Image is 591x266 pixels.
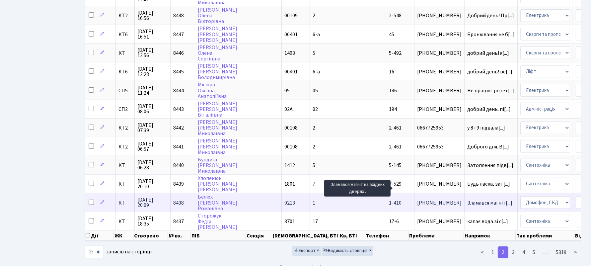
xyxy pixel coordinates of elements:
[417,219,462,224] span: [PHONE_NUMBER]
[516,231,574,241] th: Тип проблеми
[118,50,132,56] span: КТ
[389,180,402,188] span: 7-529
[137,123,168,133] span: [DATE] 07:39
[85,246,152,258] label: записів на сторінці
[173,124,184,132] span: 8442
[389,49,402,57] span: 5-492
[118,219,132,224] span: КТ
[365,231,409,241] th: Телефон
[313,12,315,19] span: 2
[294,247,316,254] span: Експорт
[417,163,462,168] span: [PHONE_NUMBER]
[467,31,515,38] span: Бронювання не б[...]
[173,49,184,57] span: 8446
[313,49,315,57] span: 5
[313,124,315,132] span: 2
[417,88,462,93] span: [PHONE_NUMBER]
[508,246,519,258] a: 3
[173,180,184,188] span: 8439
[284,106,293,113] span: 02А
[137,47,168,58] span: [DATE] 12:56
[518,246,529,258] a: 4
[137,141,168,152] span: [DATE] 06:57
[173,143,184,150] span: 8441
[417,107,462,112] span: [PHONE_NUMBER]
[198,44,237,62] a: [PERSON_NAME]ОленаСергіївна
[137,104,168,114] span: [DATE] 08:06
[313,162,315,169] span: 5
[118,163,132,168] span: КТ
[118,32,132,37] span: КТ6
[137,197,168,208] span: [DATE] 20:09
[417,13,462,18] span: [PHONE_NUMBER]
[464,231,516,241] th: Напрямок
[198,175,237,193] a: Хлопенюк[PERSON_NAME][PERSON_NAME]
[272,231,339,241] th: [DEMOGRAPHIC_DATA], БТІ
[173,218,184,225] span: 8437
[284,31,298,38] span: 00401
[191,231,246,241] th: ПІБ
[477,246,488,258] a: <
[389,124,402,132] span: 2-461
[389,162,402,169] span: 5-145
[417,200,462,206] span: [PHONE_NUMBER]
[198,194,237,212] a: Белюх[PERSON_NAME]Романівна
[313,87,318,94] span: 05
[389,143,402,150] span: 2-461
[118,200,132,206] span: КТ
[467,12,514,19] span: Добрий день! Пр[...]
[114,231,133,241] th: ЖК
[552,246,570,258] a: 5319
[137,66,168,77] span: [DATE] 12:28
[389,12,402,19] span: 2-548
[198,212,237,231] a: СторожукФедір[PERSON_NAME]
[467,143,509,150] span: Доброго дня. В[...]
[389,31,394,38] span: 45
[417,144,462,149] span: 0667725953
[284,68,298,75] span: 00401
[570,246,581,258] a: >
[137,10,168,21] span: [DATE] 16:56
[467,180,510,188] span: Будь ласка, зат[...]
[137,85,168,96] span: [DATE] 11:24
[137,179,168,189] span: [DATE] 20:10
[389,87,397,94] span: 146
[173,12,184,19] span: 8448
[389,199,402,207] span: 1-410
[417,125,462,131] span: 0667725953
[417,32,462,37] span: [PHONE_NUMBER]
[118,181,132,187] span: КТ
[324,180,391,197] div: Зламався магніт на вхідних дверях .
[118,88,132,93] span: СП5
[137,29,168,40] span: [DATE] 16:51
[417,50,462,56] span: [PHONE_NUMBER]
[389,106,397,113] span: 194
[529,246,539,258] a: 5
[313,218,318,225] span: 17
[198,25,237,44] a: [PERSON_NAME][PERSON_NAME][PERSON_NAME]
[284,124,298,132] span: 00108
[467,218,508,225] span: капає вода зі с[...]
[467,199,512,207] span: Зламався магніт[...]
[133,231,168,241] th: Створено
[313,31,320,38] span: 6-а
[118,144,132,149] span: КТ2
[409,231,464,241] th: Проблема
[322,246,373,256] button: Видимість стовпців
[85,246,104,258] select: записів на сторінці
[467,49,509,57] span: добрий день! я[...]
[284,87,290,94] span: 05
[198,119,237,137] a: [PERSON_NAME][PERSON_NAME]Миколаївна
[389,68,394,75] span: 16
[173,162,184,169] span: 8440
[198,6,237,25] a: [PERSON_NAME]ОленаВікторівна
[198,156,237,175] a: Бундига[PERSON_NAME]Миколаївна
[118,107,132,112] span: СП2
[467,124,505,132] span: у 8 і 9 підвала[...]
[173,31,184,38] span: 8447
[313,199,315,207] span: 1
[284,180,295,188] span: 1801
[173,87,184,94] span: 8444
[467,68,512,75] span: добрий день! ве[...]
[339,231,365,241] th: Кв, БТІ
